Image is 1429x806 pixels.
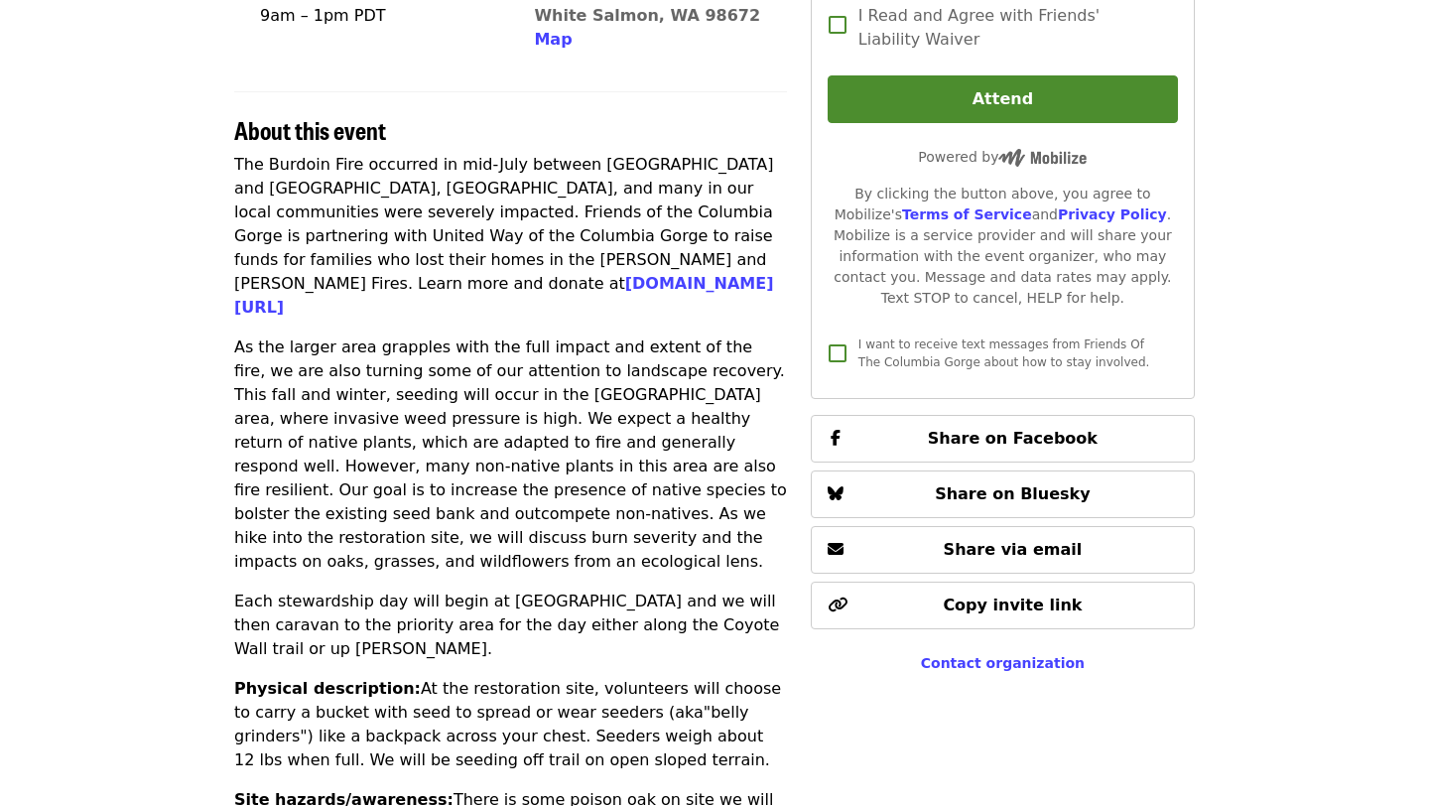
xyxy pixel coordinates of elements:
[234,679,421,698] strong: Physical description:
[858,337,1150,369] span: I want to receive text messages from Friends Of The Columbia Gorge about how to stay involved.
[935,484,1091,503] span: Share on Bluesky
[902,206,1032,222] a: Terms of Service
[811,582,1195,629] button: Copy invite link
[921,655,1085,671] a: Contact organization
[234,153,787,320] p: The Burdoin Fire occurred in mid-July between [GEOGRAPHIC_DATA] and [GEOGRAPHIC_DATA], [GEOGRAPHI...
[234,677,787,772] p: At the restoration site, volunteers will choose to carry a bucket with seed to spread or wear see...
[811,415,1195,463] button: Share on Facebook
[944,540,1083,559] span: Share via email
[534,6,760,25] a: White Salmon, WA 98672
[828,75,1178,123] button: Attend
[998,149,1087,167] img: Powered by Mobilize
[234,112,386,147] span: About this event
[943,596,1082,614] span: Copy invite link
[828,184,1178,309] div: By clicking the button above, you agree to Mobilize's and . Mobilize is a service provider and wi...
[534,30,572,49] span: Map
[260,4,386,28] div: 9am – 1pm PDT
[234,590,787,661] p: Each stewardship day will begin at [GEOGRAPHIC_DATA] and we will then caravan to the priority are...
[811,470,1195,518] button: Share on Bluesky
[1058,206,1167,222] a: Privacy Policy
[534,28,572,52] button: Map
[918,149,1087,165] span: Powered by
[858,4,1162,52] span: I Read and Agree with Friends' Liability Waiver
[928,429,1098,448] span: Share on Facebook
[811,526,1195,574] button: Share via email
[234,336,787,574] p: As the larger area grapples with the full impact and extent of the fire, we are also turning some...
